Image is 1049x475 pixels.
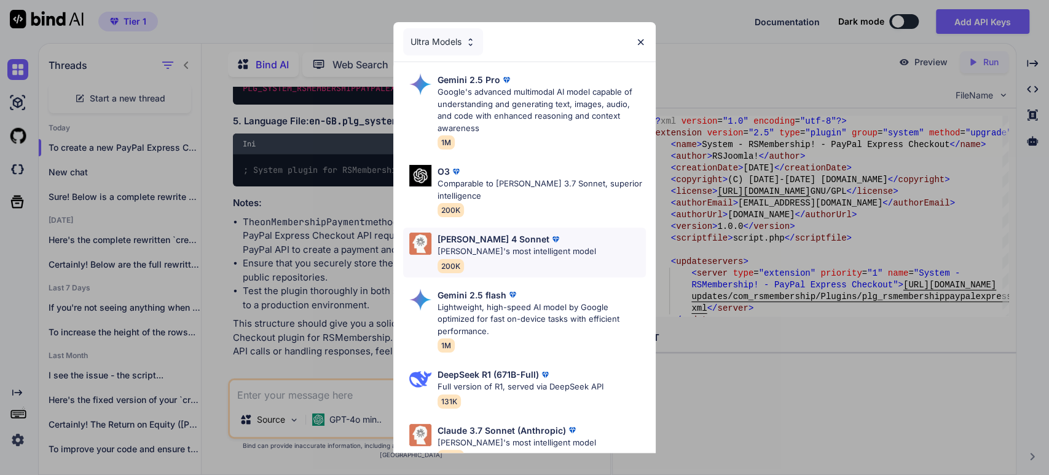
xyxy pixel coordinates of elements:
p: Claude 3.7 Sonnet (Anthropic) [438,424,566,437]
img: premium [539,369,551,381]
p: Google's advanced multimodal AI model capable of understanding and generating text, images, audio... [438,86,646,134]
p: Full version of R1, served via DeepSeek API [438,381,603,393]
p: [PERSON_NAME] 4 Sonnet [438,233,549,245]
span: 200K [438,450,464,464]
p: [PERSON_NAME]'s most intelligent model [438,437,596,449]
img: Pick Models [409,165,431,186]
img: premium [450,166,462,178]
img: Pick Models [409,73,431,95]
span: 200K [438,259,464,273]
p: [PERSON_NAME]'s most intelligent model [438,245,596,258]
p: DeepSeek R1 (671B-Full) [438,368,539,381]
img: Pick Models [409,289,431,311]
img: Pick Models [409,233,431,255]
div: Ultra Models [403,28,483,55]
img: premium [506,289,519,301]
img: premium [549,233,562,245]
img: Pick Models [465,37,476,47]
p: Comparable to [PERSON_NAME] 3.7 Sonnet, superior intelligence [438,178,646,202]
p: Lightweight, high-speed AI model by Google optimized for fast on-device tasks with efficient perf... [438,301,646,338]
span: 131K [438,394,461,409]
span: 1M [438,338,455,353]
img: Pick Models [409,368,431,390]
span: 200K [438,203,464,217]
img: Pick Models [409,424,431,446]
p: O3 [438,165,450,178]
p: Gemini 2.5 flash [438,289,506,301]
img: close [635,37,646,47]
span: 1M [438,135,455,150]
img: premium [500,74,513,86]
img: premium [566,424,578,436]
p: Gemini 2.5 Pro [438,73,500,86]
